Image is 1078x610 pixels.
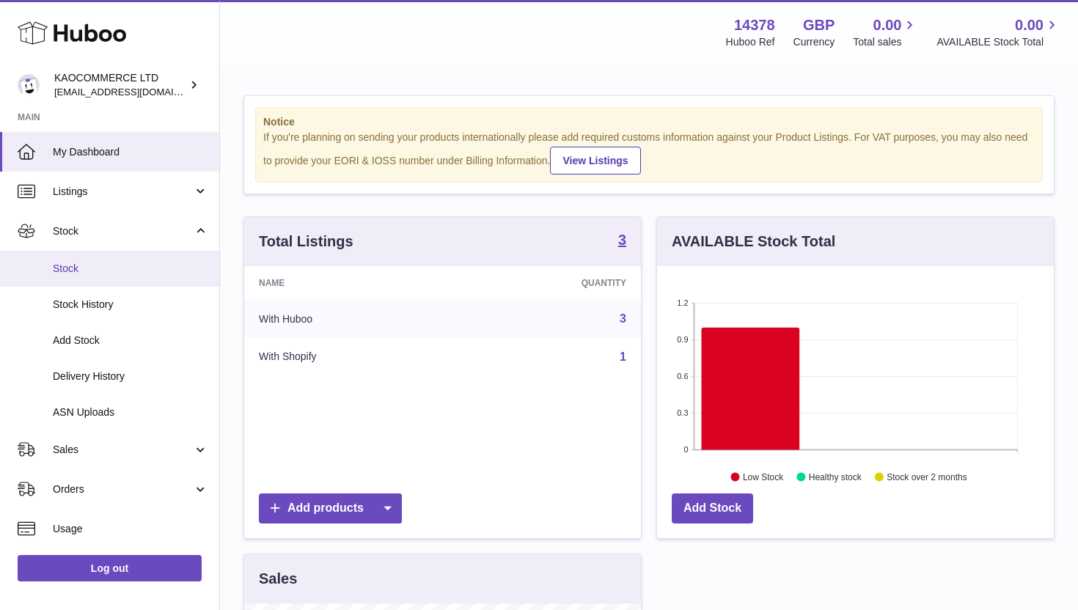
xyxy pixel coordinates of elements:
[809,471,862,482] text: Healthy stock
[936,35,1060,49] span: AVAILABLE Stock Total
[18,74,40,96] img: hello@lunera.co.uk
[726,35,775,49] div: Huboo Ref
[672,493,753,523] a: Add Stock
[53,298,208,312] span: Stock History
[677,298,688,307] text: 1.2
[53,224,193,238] span: Stock
[683,445,688,454] text: 0
[18,555,202,581] a: Log out
[936,15,1060,49] a: 0.00 AVAILABLE Stock Total
[1015,15,1044,35] span: 0.00
[244,300,458,338] td: With Huboo
[259,232,353,251] h3: Total Listings
[853,35,918,49] span: Total sales
[887,471,967,482] text: Stock over 2 months
[259,493,402,523] a: Add products
[743,471,784,482] text: Low Stock
[677,372,688,381] text: 0.6
[53,262,208,276] span: Stock
[458,266,641,300] th: Quantity
[244,338,458,376] td: With Shopify
[793,35,835,49] div: Currency
[259,569,297,589] h3: Sales
[873,15,902,35] span: 0.00
[53,443,193,457] span: Sales
[263,131,1035,174] div: If you're planning on sending your products internationally please add required customs informati...
[677,408,688,417] text: 0.3
[53,185,193,199] span: Listings
[672,232,835,251] h3: AVAILABLE Stock Total
[53,405,208,419] span: ASN Uploads
[620,312,626,325] a: 3
[677,335,688,344] text: 0.9
[618,232,626,247] strong: 3
[550,147,640,174] a: View Listings
[734,15,775,35] strong: 14378
[263,115,1035,129] strong: Notice
[803,15,835,35] strong: GBP
[853,15,918,49] a: 0.00 Total sales
[620,350,626,363] a: 1
[244,266,458,300] th: Name
[53,145,208,159] span: My Dashboard
[53,482,193,496] span: Orders
[53,370,208,383] span: Delivery History
[54,86,216,98] span: [EMAIL_ADDRESS][DOMAIN_NAME]
[53,334,208,348] span: Add Stock
[618,232,626,250] a: 3
[54,71,186,99] div: KAOCOMMERCE LTD
[53,522,208,536] span: Usage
